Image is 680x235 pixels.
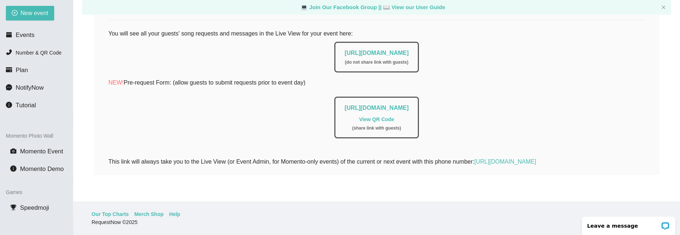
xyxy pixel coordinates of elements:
span: info-circle [10,165,16,172]
button: close [661,5,666,10]
span: Events [16,31,34,38]
p: Pre-request Form: (allow guests to submit requests prior to event day) [108,78,645,87]
span: plus-circle [12,10,18,17]
a: Help [169,210,180,218]
span: Tutorial [16,102,36,109]
span: calendar [6,31,12,38]
div: RequestNow © 2025 [92,218,660,226]
a: laptop View our User Guide [383,4,445,10]
span: credit-card [6,67,12,73]
span: Momento Demo [20,165,64,172]
a: View QR Code [359,116,394,122]
span: trophy [10,204,16,210]
a: Our Top Charts [92,210,129,218]
span: camera [10,148,16,154]
div: You will see all your guests' song requests and messages in the Live View for your event here: [108,29,645,148]
div: ( share link with guests ) [345,125,409,132]
span: Speedmoji [20,204,49,211]
span: NotifyNow [16,84,44,91]
a: Merch Shop [134,210,164,218]
span: phone [6,49,12,55]
div: ( do not share link with guests ) [345,59,409,66]
span: info-circle [6,102,12,108]
a: laptop Join Our Facebook Group || [301,4,383,10]
div: This link will always take you to the Live View (or Event Admin, for Momento-only events) of the ... [108,157,645,166]
span: laptop [301,4,308,10]
button: plus-circleNew event [6,6,54,20]
span: Momento Event [20,148,63,155]
span: Number & QR Code [16,50,62,56]
span: NEW! [108,79,124,86]
iframe: LiveChat chat widget [577,212,680,235]
span: Plan [16,67,28,74]
span: message [6,84,12,90]
span: New event [21,8,48,18]
a: [URL][DOMAIN_NAME] [474,158,536,165]
a: [URL][DOMAIN_NAME] [345,105,409,111]
span: laptop [383,4,390,10]
a: [URL][DOMAIN_NAME] [345,50,409,56]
